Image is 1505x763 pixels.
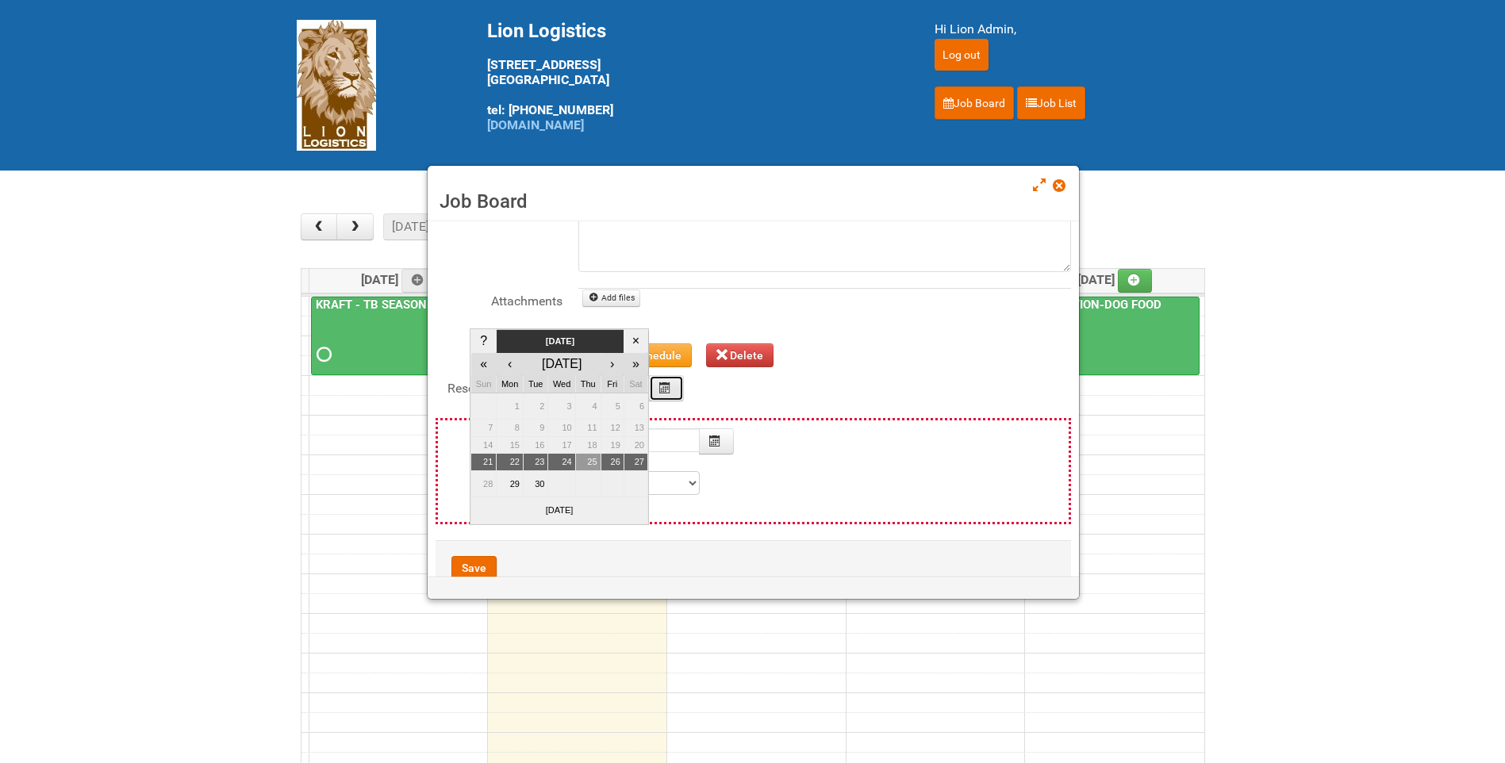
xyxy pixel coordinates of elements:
[297,77,376,92] a: Lion Logistics
[523,436,548,454] td: 16
[497,454,524,471] td: 22
[525,355,599,374] div: [DATE]
[548,420,575,437] td: 10
[313,297,486,312] a: KRAFT - TB SEASON SHAKERS
[624,393,647,420] td: 6
[624,376,647,393] td: Sat
[497,470,524,497] td: 29
[603,355,622,374] div: ›
[575,376,601,393] td: Thu
[575,436,601,454] td: 18
[575,454,601,471] td: 25
[498,355,521,374] div: ‹
[523,376,548,393] td: Tue
[624,454,647,471] td: 27
[935,86,1014,120] a: Job Board
[438,471,565,494] label: Status
[523,470,548,497] td: 30
[626,332,646,351] div: ×
[497,436,524,454] td: 15
[1077,272,1153,287] span: [DATE]
[601,376,624,393] td: Fri
[471,470,497,497] td: 28
[935,20,1209,39] div: Hi Lion Admin,
[601,454,624,471] td: 26
[383,213,437,240] button: [DATE]
[473,355,494,374] div: «
[440,190,1067,213] h3: Job Board
[1028,297,1165,312] a: RELEVATION-DOG FOOD
[935,39,989,71] input: Log out
[438,428,565,451] label: Start
[361,272,436,287] span: [DATE]
[317,349,328,360] span: Requested
[311,297,483,376] a: KRAFT - TB SEASON SHAKERS
[471,454,497,471] td: 21
[626,355,646,374] div: »
[523,393,548,420] td: 2
[1017,86,1085,120] a: Job List
[624,436,647,454] td: 20
[601,420,624,437] td: 12
[471,376,497,393] td: Sun
[497,376,524,393] td: Mon
[548,436,575,454] td: 17
[706,343,774,367] button: Delete
[523,420,548,437] td: 9
[575,420,601,437] td: 11
[1118,269,1153,293] a: Add an event
[548,376,575,393] td: Wed
[601,393,624,420] td: 5
[699,428,734,454] button: Calendar
[548,454,575,471] td: 24
[401,269,436,293] a: Add an event
[487,20,895,132] div: [STREET_ADDRESS] [GEOGRAPHIC_DATA] tel: [PHONE_NUMBER]
[575,393,601,420] td: 4
[297,20,376,151] img: Lion Logistics
[548,393,575,420] td: 3
[473,332,494,351] div: ?
[582,289,640,307] a: Add files
[487,117,584,132] a: [DOMAIN_NAME]
[497,393,524,420] td: 1
[497,420,524,437] td: 8
[471,436,497,454] td: 14
[436,375,562,398] label: Reschedule For Date
[523,454,548,471] td: 23
[497,330,624,353] td: [DATE]
[471,497,648,524] td: [DATE]
[471,420,497,437] td: 7
[436,288,562,311] label: Attachments
[451,556,497,580] button: Save
[601,436,624,454] td: 19
[624,420,647,437] td: 13
[1027,297,1200,376] a: RELEVATION-DOG FOOD
[487,20,606,42] span: Lion Logistics
[649,375,684,401] button: Calendar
